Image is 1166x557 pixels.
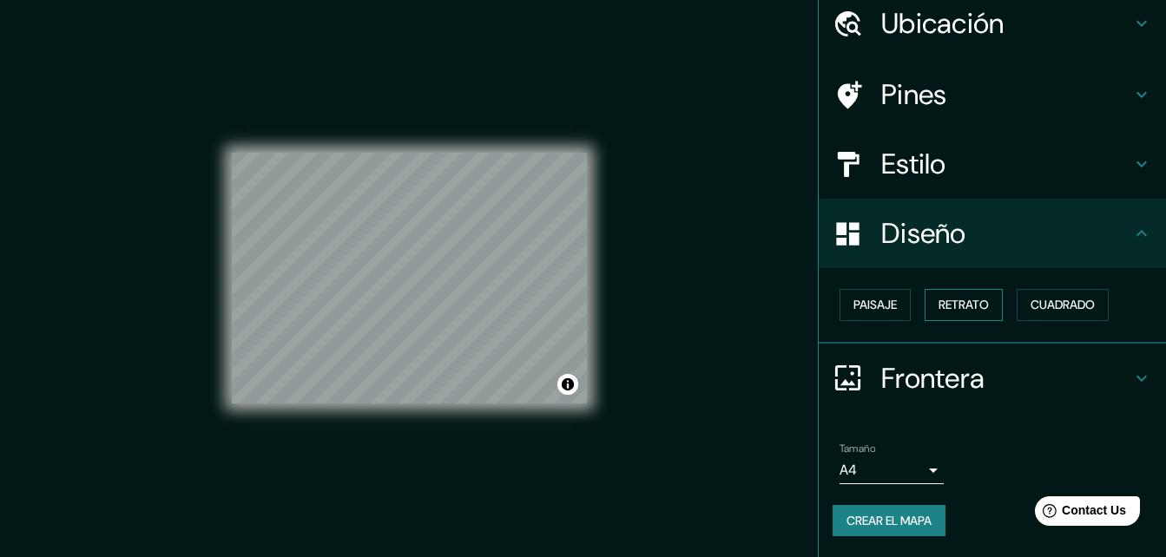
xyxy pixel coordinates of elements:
h4: Estilo [881,147,1131,181]
button: Retrato [925,289,1003,321]
font: Cuadrado [1031,294,1095,316]
button: Alternar atribución [557,374,578,395]
div: A4 [840,456,944,484]
font: Retrato [939,294,989,316]
h4: Pines [881,77,1131,112]
div: Frontera [819,344,1166,413]
div: Diseño [819,199,1166,268]
h4: Frontera [881,361,1131,396]
button: Paisaje [840,289,911,321]
font: Paisaje [853,294,897,316]
label: Tamaño [840,441,875,455]
h4: Ubicación [881,6,1131,41]
canvas: Mapa [232,153,587,403]
div: Estilo [819,129,1166,199]
button: Cuadrado [1017,289,1109,321]
div: Pines [819,60,1166,129]
iframe: Help widget launcher [1011,489,1147,538]
font: Crear el mapa [847,510,932,532]
button: Crear el mapa [833,505,945,537]
h4: Diseño [881,216,1131,251]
